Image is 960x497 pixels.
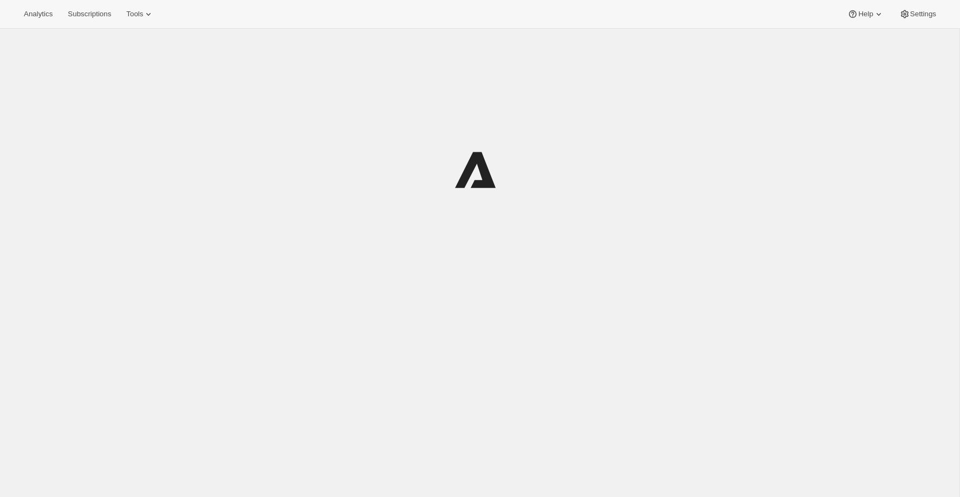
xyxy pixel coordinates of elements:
span: Help [858,10,873,18]
span: Analytics [24,10,53,18]
button: Subscriptions [61,7,118,22]
button: Help [841,7,890,22]
button: Settings [893,7,943,22]
span: Tools [126,10,143,18]
span: Settings [910,10,936,18]
button: Analytics [17,7,59,22]
span: Subscriptions [68,10,111,18]
button: Tools [120,7,160,22]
